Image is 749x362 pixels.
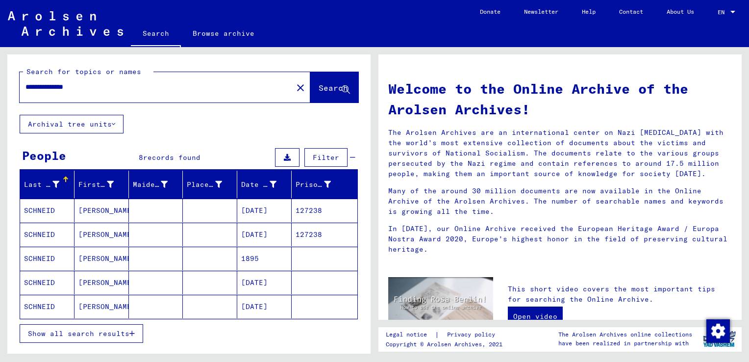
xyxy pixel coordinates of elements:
a: Legal notice [386,330,435,340]
mat-header-cell: First Name [75,171,129,198]
div: First Name [78,177,128,192]
mat-cell: [PERSON_NAME] [75,199,129,222]
mat-cell: [DATE] [237,199,292,222]
img: Zustimmung ändern [706,319,730,343]
mat-cell: 1895 [237,247,292,270]
mat-cell: [PERSON_NAME] [75,271,129,294]
mat-cell: SCHNEID [20,295,75,318]
div: | [386,330,507,340]
mat-cell: SCHNEID [20,223,75,246]
div: Date of Birth [241,177,291,192]
div: Maiden Name [133,177,183,192]
span: 8 [139,153,143,162]
div: Last Name [24,180,59,190]
button: Show all search results [20,324,143,343]
mat-header-cell: Last Name [20,171,75,198]
span: Filter [313,153,339,162]
div: Date of Birth [241,180,276,190]
img: Arolsen_neg.svg [8,11,123,36]
button: Clear [291,78,310,97]
mat-cell: 127238 [292,223,357,246]
div: Prisoner # [296,180,331,190]
div: People [22,147,66,164]
a: Search [131,22,181,47]
p: Many of the around 30 million documents are now available in the Online Archive of the Arolsen Ar... [388,186,732,217]
a: Open video [508,307,563,326]
span: Show all search results [28,329,129,338]
p: have been realized in partnership with [558,339,692,348]
mat-icon: close [295,82,306,94]
img: video.jpg [388,277,493,334]
div: Prisoner # [296,177,346,192]
img: yv_logo.png [701,327,738,351]
mat-cell: [DATE] [237,223,292,246]
p: In [DATE], our Online Archive received the European Heritage Award / Europa Nostra Award 2020, Eu... [388,224,732,255]
mat-header-cell: Prisoner # [292,171,357,198]
mat-label: Search for topics or names [26,67,141,76]
mat-cell: SCHNEID [20,247,75,270]
button: Archival tree units [20,115,124,133]
mat-select-trigger: EN [718,8,724,16]
mat-cell: [DATE] [237,295,292,318]
mat-header-cell: Place of Birth [183,171,237,198]
mat-cell: 127238 [292,199,357,222]
p: Copyright © Arolsen Archives, 2021 [386,340,507,349]
mat-cell: [PERSON_NAME] [75,223,129,246]
a: Privacy policy [439,330,507,340]
div: Place of Birth [187,177,237,192]
mat-header-cell: Maiden Name [129,171,183,198]
span: records found [143,153,200,162]
mat-cell: [DATE] [237,271,292,294]
div: Maiden Name [133,180,168,190]
button: Search [310,72,358,103]
p: This short video covers the most important tips for searching the Online Archive. [508,284,732,305]
div: Zustimmung ändern [706,319,729,342]
a: Browse archive [181,22,266,45]
div: Place of Birth [187,180,222,190]
mat-cell: SCHNEID [20,271,75,294]
div: Last Name [24,177,74,192]
h1: Welcome to the Online Archive of the Arolsen Archives! [388,78,732,120]
mat-cell: SCHNEID [20,199,75,222]
div: First Name [78,180,114,190]
span: Search [319,83,348,93]
mat-header-cell: Date of Birth [237,171,292,198]
p: The Arolsen Archives are an international center on Nazi [MEDICAL_DATA] with the world’s most ext... [388,128,732,179]
mat-cell: [PERSON_NAME] [75,247,129,270]
mat-cell: [PERSON_NAME] [75,295,129,318]
button: Filter [304,148,348,167]
p: The Arolsen Archives online collections [558,330,692,339]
